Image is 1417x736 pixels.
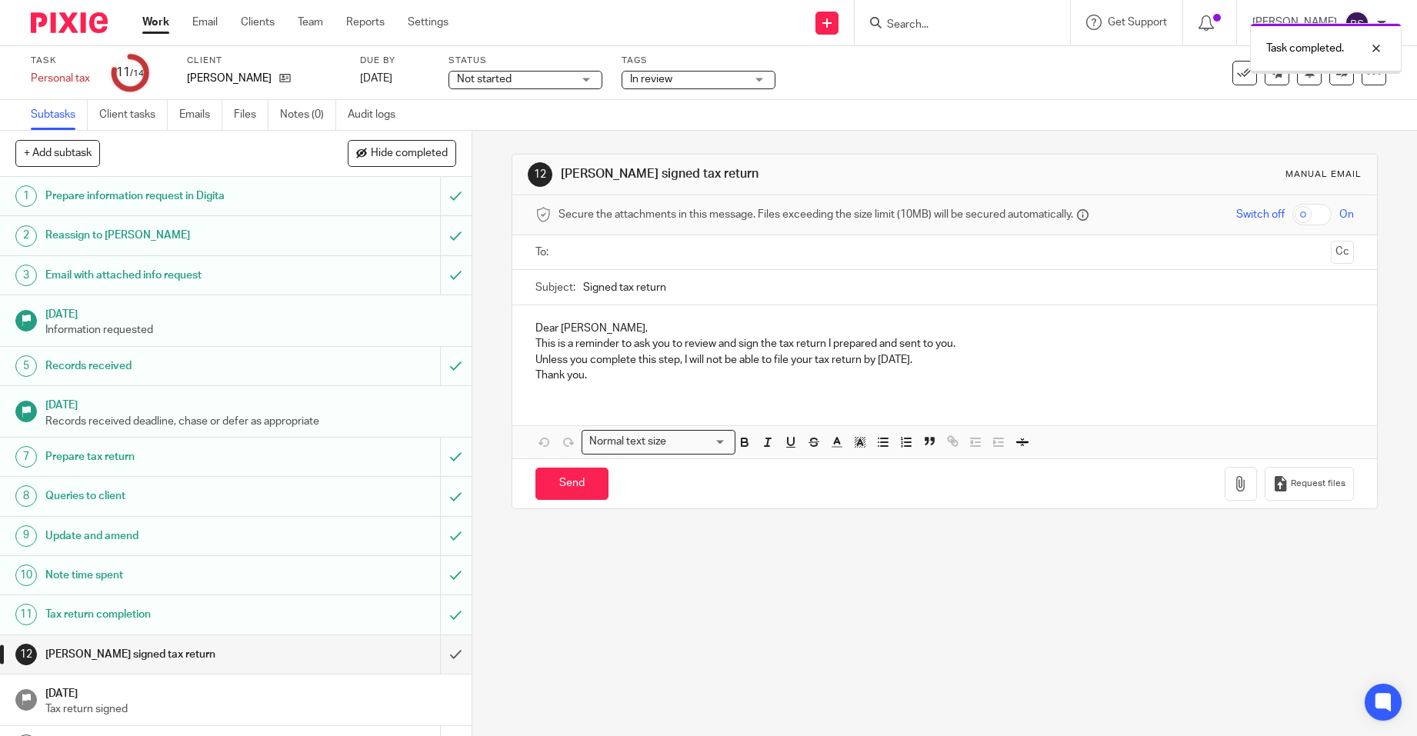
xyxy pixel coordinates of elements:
[45,355,298,378] h1: Records received
[45,445,298,468] h1: Prepare tax return
[130,69,144,78] small: /14
[1331,241,1354,264] button: Cc
[298,15,323,30] a: Team
[535,321,1354,336] p: Dear [PERSON_NAME],
[187,71,272,86] p: [PERSON_NAME]
[45,525,298,548] h1: Update and amend
[179,100,222,130] a: Emails
[45,485,298,508] h1: Queries to client
[15,140,100,166] button: + Add subtask
[408,15,448,30] a: Settings
[45,303,456,322] h1: [DATE]
[45,603,298,626] h1: Tax return completion
[528,162,552,187] div: 12
[1265,467,1354,501] button: Request files
[99,100,168,130] a: Client tasks
[45,682,456,701] h1: [DATE]
[1345,11,1369,35] img: svg%3E
[561,166,978,182] h1: [PERSON_NAME] signed tax return
[360,55,429,67] label: Due by
[45,414,456,429] p: Records received deadline, chase or defer as appropriate
[348,140,456,166] button: Hide completed
[671,434,726,450] input: Search for option
[15,355,37,377] div: 5
[348,100,407,130] a: Audit logs
[31,55,92,67] label: Task
[622,55,775,67] label: Tags
[45,185,298,208] h1: Prepare information request in Digita
[15,225,37,247] div: 2
[15,185,37,207] div: 1
[280,100,336,130] a: Notes (0)
[535,468,608,501] input: Send
[558,207,1073,222] span: Secure the attachments in this message. Files exceeding the size limit (10MB) will be secured aut...
[630,74,672,85] span: In review
[116,64,144,82] div: 11
[371,148,448,160] span: Hide completed
[535,368,1354,383] p: Thank you.
[45,224,298,247] h1: Reassign to [PERSON_NAME]
[1285,168,1362,181] div: Manual email
[535,336,1354,351] p: This is a reminder to ask you to review and sign the tax return I prepared and sent to you.
[31,100,88,130] a: Subtasks
[15,604,37,625] div: 11
[142,15,169,30] a: Work
[31,71,92,86] div: Personal tax
[15,485,37,507] div: 8
[31,12,108,33] img: Pixie
[582,430,735,454] div: Search for option
[457,74,512,85] span: Not started
[15,446,37,468] div: 7
[45,564,298,587] h1: Note time spent
[1339,207,1354,222] span: On
[45,701,456,717] p: Tax return signed
[448,55,602,67] label: Status
[346,15,385,30] a: Reports
[241,15,275,30] a: Clients
[15,644,37,665] div: 12
[234,100,268,130] a: Files
[15,265,37,286] div: 3
[1266,41,1344,56] p: Task completed.
[15,525,37,547] div: 9
[15,564,37,586] div: 10
[1236,207,1285,222] span: Switch off
[45,394,456,413] h1: [DATE]
[187,55,341,67] label: Client
[45,643,298,666] h1: [PERSON_NAME] signed tax return
[585,434,669,450] span: Normal text size
[192,15,218,30] a: Email
[535,352,1354,368] p: Unless you complete this step, I will not be able to file your tax return by [DATE].
[535,245,552,260] label: To:
[45,322,456,338] p: Information requested
[45,264,298,287] h1: Email with attached info request
[360,73,392,84] span: [DATE]
[535,280,575,295] label: Subject:
[1291,478,1345,490] span: Request files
